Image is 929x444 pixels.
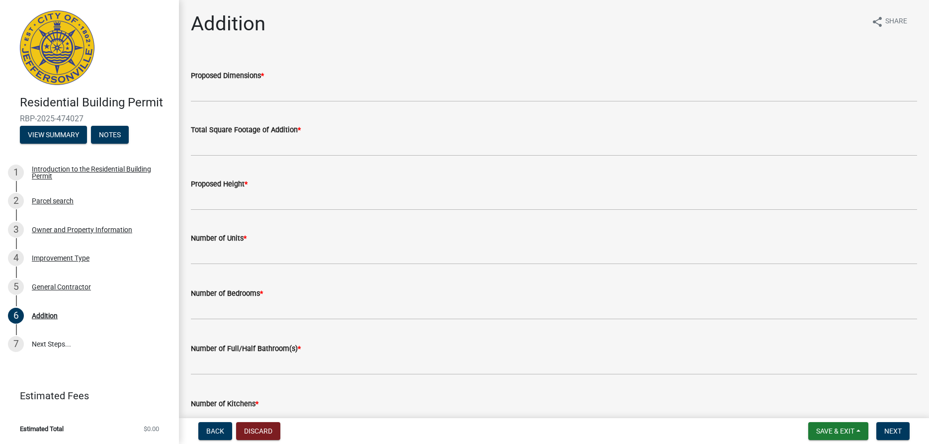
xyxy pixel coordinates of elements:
div: Addition [32,312,58,319]
div: 5 [8,279,24,295]
img: City of Jeffersonville, Indiana [20,10,94,85]
label: Total Square Footage of Addition [191,127,301,134]
button: Save & Exit [808,422,868,440]
label: Proposed Height [191,181,248,188]
div: 6 [8,308,24,324]
button: Notes [91,126,129,144]
span: Estimated Total [20,426,64,432]
i: share [871,16,883,28]
div: 4 [8,250,24,266]
button: Back [198,422,232,440]
span: RBP-2025-474027 [20,114,159,123]
div: General Contractor [32,283,91,290]
div: Parcel search [32,197,74,204]
wm-modal-confirm: Summary [20,131,87,139]
div: Owner and Property Information [32,226,132,233]
wm-modal-confirm: Notes [91,131,129,139]
label: Number of Kitchens [191,401,258,408]
h1: Addition [191,12,265,36]
div: 3 [8,222,24,238]
a: Estimated Fees [8,386,163,406]
button: shareShare [863,12,915,31]
div: Improvement Type [32,255,89,262]
button: Next [876,422,910,440]
span: Back [206,427,224,435]
div: 1 [8,165,24,180]
button: Discard [236,422,280,440]
div: 7 [8,336,24,352]
span: Next [884,427,902,435]
span: Save & Exit [816,427,854,435]
span: Share [885,16,907,28]
div: Introduction to the Residential Building Permit [32,166,163,179]
button: View Summary [20,126,87,144]
label: Proposed Dimensions [191,73,264,80]
label: Number of Bedrooms [191,290,263,297]
div: 2 [8,193,24,209]
label: Number of Units [191,235,247,242]
span: $0.00 [144,426,159,432]
h4: Residential Building Permit [20,95,171,110]
label: Number of Full/Half Bathroom(s) [191,346,301,353]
